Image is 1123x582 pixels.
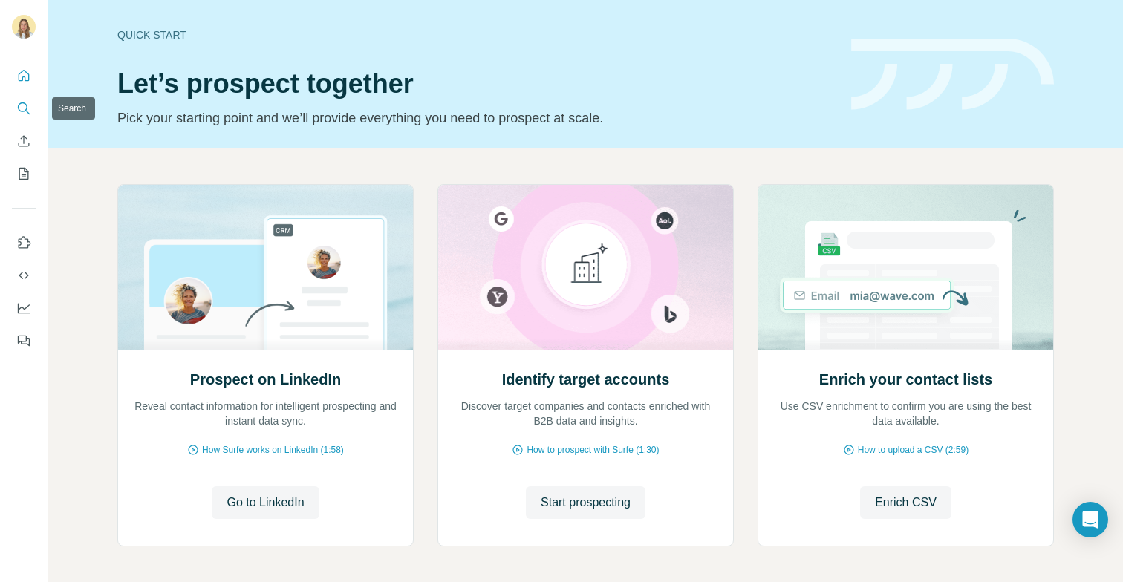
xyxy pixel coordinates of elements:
[773,399,1038,428] p: Use CSV enrichment to confirm you are using the best data available.
[12,229,36,256] button: Use Surfe on LinkedIn
[133,399,398,428] p: Reveal contact information for intelligent prospecting and instant data sync.
[12,62,36,89] button: Quick start
[819,369,992,390] h2: Enrich your contact lists
[875,494,937,511] span: Enrich CSV
[527,443,659,457] span: How to prospect with Surfe (1:30)
[202,443,344,457] span: How Surfe works on LinkedIn (1:58)
[437,185,734,350] img: Identify target accounts
[12,128,36,154] button: Enrich CSV
[758,185,1054,350] img: Enrich your contact lists
[117,69,833,99] h1: Let’s prospect together
[526,486,645,519] button: Start prospecting
[212,486,319,519] button: Go to LinkedIn
[12,327,36,354] button: Feedback
[117,185,414,350] img: Prospect on LinkedIn
[851,39,1054,111] img: banner
[453,399,718,428] p: Discover target companies and contacts enriched with B2B data and insights.
[541,494,631,511] span: Start prospecting
[860,486,951,519] button: Enrich CSV
[12,15,36,39] img: Avatar
[227,494,304,511] span: Go to LinkedIn
[190,369,341,390] h2: Prospect on LinkedIn
[858,443,969,457] span: How to upload a CSV (2:59)
[502,369,670,390] h2: Identify target accounts
[12,295,36,321] button: Dashboard
[117,27,833,42] div: Quick start
[117,108,833,128] p: Pick your starting point and we’ll provide everything you need to prospect at scale.
[12,262,36,289] button: Use Surfe API
[12,95,36,122] button: Search
[12,160,36,187] button: My lists
[1072,502,1108,537] div: Open Intercom Messenger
